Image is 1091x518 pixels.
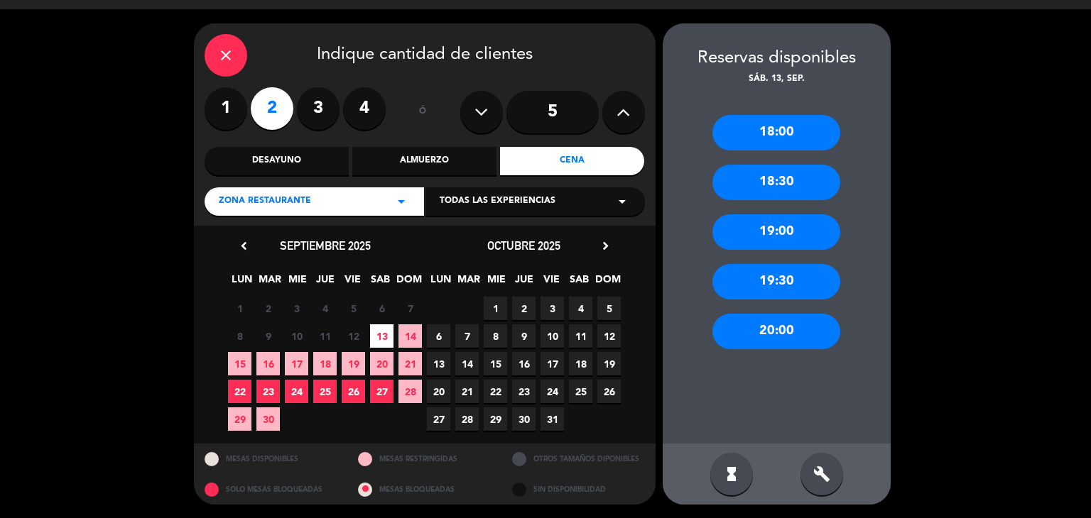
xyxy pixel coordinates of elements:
[484,324,507,348] span: 8
[541,324,564,348] span: 10
[569,380,592,403] span: 25
[512,324,536,348] span: 9
[712,165,840,200] div: 18:30
[455,380,479,403] span: 21
[595,271,619,294] span: DOM
[347,474,501,505] div: MESAS BLOQUEADAS
[313,324,337,348] span: 11
[398,324,422,348] span: 14
[484,297,507,320] span: 1
[569,297,592,320] span: 4
[369,271,392,294] span: SAB
[313,271,337,294] span: JUE
[484,407,507,431] span: 29
[228,297,251,320] span: 1
[541,352,564,375] span: 17
[398,380,422,403] span: 28
[501,474,656,505] div: SIN DISPONIBILIDAD
[597,324,621,348] span: 12
[313,297,337,320] span: 4
[205,147,349,175] div: Desayuno
[427,407,450,431] span: 27
[342,352,365,375] span: 19
[540,271,563,294] span: VIE
[237,238,251,253] i: chevron_left
[512,407,536,431] span: 30
[341,271,364,294] span: VIE
[370,352,393,375] span: 20
[194,474,348,505] div: SOLO MESAS BLOQUEADAS
[286,271,309,294] span: MIE
[343,87,386,130] label: 4
[396,271,420,294] span: DOM
[723,465,740,483] i: hourglass_full
[228,324,251,348] span: 8
[256,324,280,348] span: 9
[256,352,280,375] span: 16
[501,443,656,474] div: OTROS TAMAÑOS DIPONIBLES
[484,271,508,294] span: MIE
[258,271,281,294] span: MAR
[512,352,536,375] span: 16
[352,147,496,175] div: Almuerzo
[398,352,422,375] span: 21
[285,380,308,403] span: 24
[228,352,251,375] span: 15
[598,238,613,253] i: chevron_right
[285,324,308,348] span: 10
[217,47,234,64] i: close
[541,407,564,431] span: 31
[219,194,311,209] span: Zona Restaurante
[541,380,564,403] span: 24
[228,380,251,403] span: 22
[429,271,452,294] span: LUN
[370,324,393,348] span: 13
[256,407,280,431] span: 30
[614,193,631,210] i: arrow_drop_down
[597,352,621,375] span: 19
[597,380,621,403] span: 26
[712,264,840,299] div: 19:30
[280,238,371,253] span: septiembre 2025
[512,271,536,294] span: JUE
[393,193,410,210] i: arrow_drop_down
[484,380,507,403] span: 22
[342,380,365,403] span: 26
[440,194,555,209] span: Todas las experiencias
[569,324,592,348] span: 11
[256,297,280,320] span: 2
[205,87,247,130] label: 1
[455,352,479,375] span: 14
[194,443,348,474] div: MESAS DISPONIBLES
[398,297,422,320] span: 7
[487,238,560,253] span: octubre 2025
[712,314,840,349] div: 20:00
[313,380,337,403] span: 25
[500,147,644,175] div: Cena
[313,352,337,375] span: 18
[569,352,592,375] span: 18
[427,380,450,403] span: 20
[712,115,840,150] div: 18:00
[228,407,251,431] span: 29
[427,352,450,375] span: 13
[512,380,536,403] span: 23
[230,271,254,294] span: LUN
[370,297,393,320] span: 6
[541,297,564,320] span: 3
[427,324,450,348] span: 6
[712,214,840,250] div: 19:00
[457,271,480,294] span: MAR
[370,380,393,403] span: 27
[455,324,479,348] span: 7
[285,297,308,320] span: 3
[813,465,830,483] i: build
[285,352,308,375] span: 17
[484,352,507,375] span: 15
[342,324,365,348] span: 12
[342,297,365,320] span: 5
[251,87,293,130] label: 2
[597,297,621,320] span: 5
[512,297,536,320] span: 2
[400,87,446,137] div: ó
